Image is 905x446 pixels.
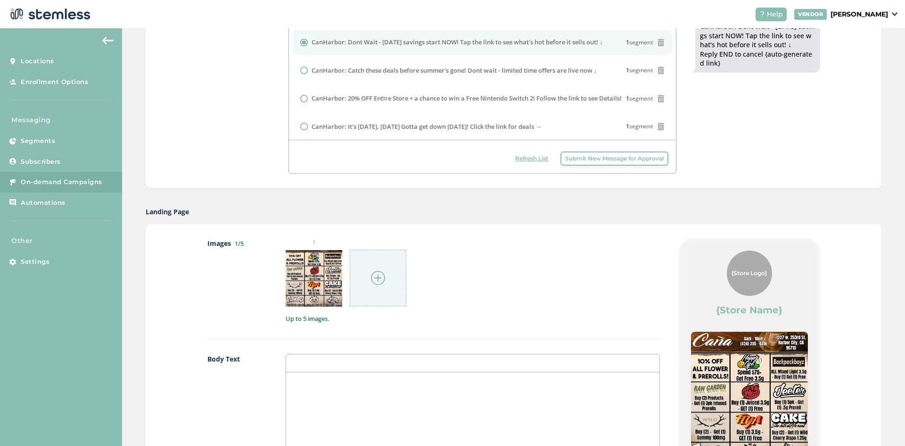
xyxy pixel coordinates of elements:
[892,12,897,16] img: icon_down-arrow-small-66adaf34.svg
[21,157,61,167] span: Subscribers
[858,401,905,446] iframe: Chat Widget
[767,9,783,19] span: Help
[286,250,342,307] img: 2Q==
[207,1,270,174] label: Message
[21,177,102,187] span: On-demand Campaigns
[21,57,54,66] span: Locations
[626,66,629,74] strong: 1
[716,303,782,317] label: {Store Name}
[626,38,653,47] span: segment
[235,239,244,248] label: 1/5
[207,238,267,323] label: Images
[312,38,603,47] label: CanHarbor: Dont Wait - [DATE] savings start NOW! Tap the link to see what's hot before it sells o...
[312,94,622,103] label: CanHarbor: 20% OFF Entire Store + a chance to win a Free Nintendo Switch 2! Follow the link to se...
[286,238,342,246] small: 1
[626,94,629,102] strong: 1
[560,151,668,166] button: Submit New Message for Approval
[732,269,767,278] span: {Store Logo}
[626,94,653,103] span: segment
[626,38,629,46] strong: 1
[312,66,597,76] label: CanHarbor: Catch these deals before summer's gone! Dont wait - limited time offers are live now ↓
[510,151,553,166] button: Refresh List
[21,257,49,267] span: Settings
[371,271,385,285] img: icon-circle-plus-45441306.svg
[21,198,66,208] span: Automations
[626,66,653,75] span: segment
[759,11,765,17] img: icon-help-white-03924b79.svg
[21,77,88,87] span: Enrollment Options
[21,136,55,146] span: Segments
[831,9,888,19] p: [PERSON_NAME]
[794,9,827,20] div: VENDOR
[700,22,815,68] div: CanHarbor: Dont Wait - [DATE] savings start NOW! Tap the link to see what's hot before it sells o...
[565,154,664,163] span: Submit New Message for Approval
[312,122,542,132] label: CanHarbor: It's [DATE], [DATE] Gotta get down [DATE]! Click the link for deals →
[515,154,548,163] span: Refresh List
[286,314,659,324] label: Up to 5 images.
[146,207,189,217] label: Landing Page
[626,122,629,130] strong: 1
[102,37,114,44] img: icon-arrow-back-accent-c549486e.svg
[8,5,90,24] img: logo-dark-0685b13c.svg
[626,122,653,131] span: segment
